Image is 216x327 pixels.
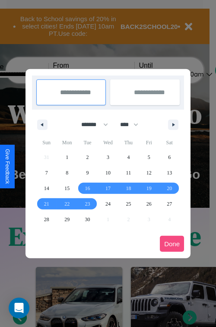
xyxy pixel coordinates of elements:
[57,181,77,196] button: 15
[44,181,49,196] span: 14
[98,181,118,196] button: 17
[36,181,57,196] button: 14
[139,196,159,212] button: 26
[139,149,159,165] button: 5
[146,165,152,181] span: 12
[148,149,150,165] span: 5
[126,165,131,181] span: 11
[85,212,90,227] span: 30
[86,165,89,181] span: 9
[98,136,118,149] span: Wed
[159,181,180,196] button: 20
[57,165,77,181] button: 8
[118,196,139,212] button: 25
[146,196,152,212] span: 26
[77,165,98,181] button: 9
[105,181,111,196] span: 17
[9,298,29,318] div: Open Intercom Messenger
[105,165,111,181] span: 10
[118,136,139,149] span: Thu
[159,149,180,165] button: 6
[159,196,180,212] button: 27
[139,181,159,196] button: 19
[139,136,159,149] span: Fri
[118,181,139,196] button: 18
[36,165,57,181] button: 7
[105,196,111,212] span: 24
[146,181,152,196] span: 19
[107,149,109,165] span: 3
[126,196,131,212] span: 25
[118,165,139,181] button: 11
[45,165,48,181] span: 7
[98,149,118,165] button: 3
[44,196,49,212] span: 21
[77,196,98,212] button: 23
[44,212,49,227] span: 28
[127,149,130,165] span: 4
[77,136,98,149] span: Tue
[167,165,172,181] span: 13
[4,149,10,184] div: Give Feedback
[77,212,98,227] button: 30
[118,149,139,165] button: 4
[57,212,77,227] button: 29
[98,196,118,212] button: 24
[64,196,70,212] span: 22
[160,236,184,252] button: Done
[64,212,70,227] span: 29
[126,181,131,196] span: 18
[64,181,70,196] span: 15
[159,136,180,149] span: Sat
[77,149,98,165] button: 2
[36,196,57,212] button: 21
[36,212,57,227] button: 28
[85,181,90,196] span: 16
[57,196,77,212] button: 22
[139,165,159,181] button: 12
[168,149,171,165] span: 6
[167,181,172,196] span: 20
[36,136,57,149] span: Sun
[167,196,172,212] span: 27
[66,149,68,165] span: 1
[77,181,98,196] button: 16
[98,165,118,181] button: 10
[86,149,89,165] span: 2
[66,165,68,181] span: 8
[159,165,180,181] button: 13
[57,136,77,149] span: Mon
[85,196,90,212] span: 23
[57,149,77,165] button: 1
